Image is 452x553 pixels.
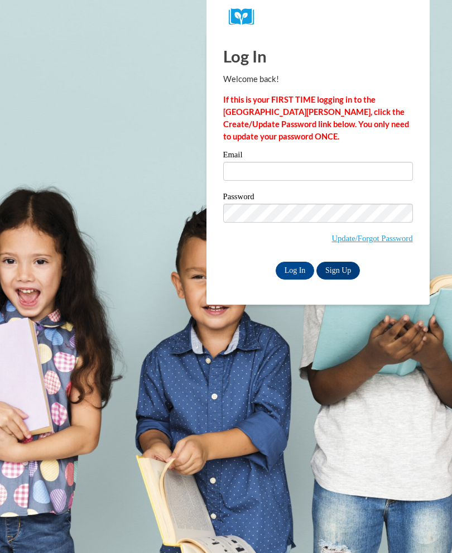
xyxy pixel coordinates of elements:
[223,73,413,85] p: Welcome back!
[276,262,315,280] input: Log In
[331,234,412,243] a: Update/Forgot Password
[223,151,413,162] label: Email
[229,8,262,26] img: Logo brand
[223,45,413,68] h1: Log In
[223,95,409,141] strong: If this is your FIRST TIME logging in to the [GEOGRAPHIC_DATA][PERSON_NAME], click the Create/Upd...
[316,262,360,280] a: Sign Up
[407,508,443,544] iframe: Button to launch messaging window
[229,8,407,26] a: COX Campus
[223,193,413,204] label: Password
